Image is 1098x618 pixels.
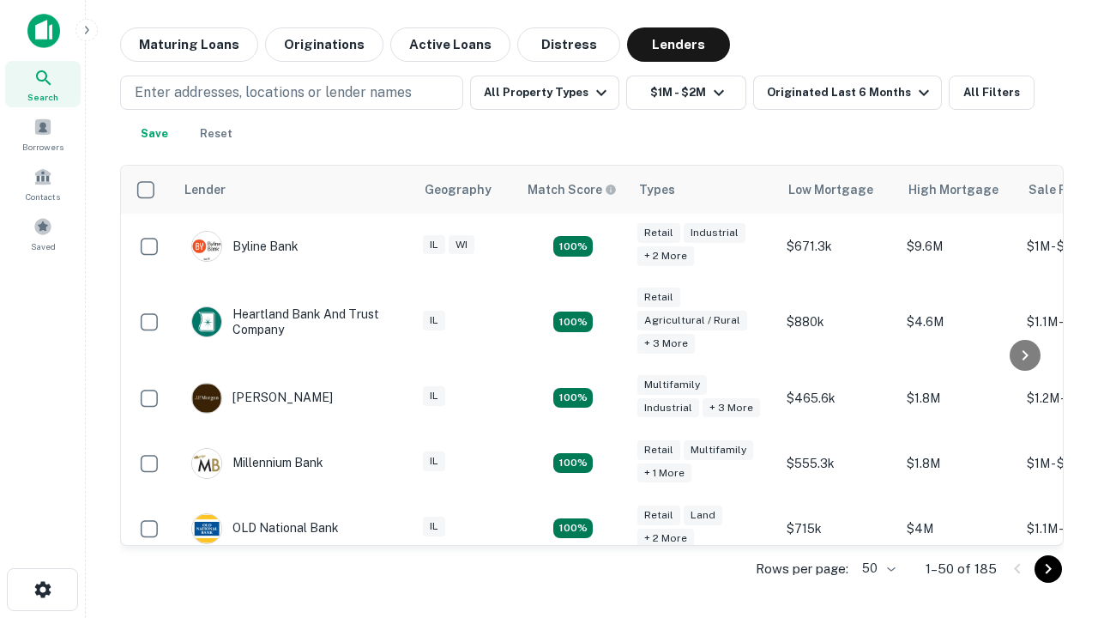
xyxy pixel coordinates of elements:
[191,383,333,414] div: [PERSON_NAME]
[390,27,510,62] button: Active Loans
[414,166,517,214] th: Geography
[174,166,414,214] th: Lender
[637,463,691,483] div: + 1 more
[5,111,81,157] a: Borrowers
[31,239,56,253] span: Saved
[778,366,898,431] td: $465.6k
[1035,555,1062,583] button: Go to next page
[637,440,680,460] div: Retail
[423,235,445,255] div: IL
[767,82,934,103] div: Originated Last 6 Months
[26,190,60,203] span: Contacts
[637,311,747,330] div: Agricultural / Rural
[637,288,680,307] div: Retail
[637,375,707,395] div: Multifamily
[423,311,445,330] div: IL
[684,440,753,460] div: Multifamily
[470,76,619,110] button: All Property Types
[898,431,1018,496] td: $1.8M
[949,76,1035,110] button: All Filters
[22,140,63,154] span: Borrowers
[517,166,629,214] th: Capitalize uses an advanced AI algorithm to match your search with the best lender. The match sco...
[637,398,699,418] div: Industrial
[553,453,593,474] div: Matching Properties: 16, hasApolloMatch: undefined
[629,166,778,214] th: Types
[788,179,873,200] div: Low Mortgage
[1012,481,1098,563] iframe: Chat Widget
[192,449,221,478] img: picture
[517,27,620,62] button: Distress
[423,386,445,406] div: IL
[778,496,898,561] td: $715k
[553,518,593,539] div: Matching Properties: 18, hasApolloMatch: undefined
[637,506,680,525] div: Retail
[120,76,463,110] button: Enter addresses, locations or lender names
[703,398,760,418] div: + 3 more
[898,279,1018,366] td: $4.6M
[192,514,221,543] img: picture
[192,307,221,336] img: picture
[627,27,730,62] button: Lenders
[27,14,60,48] img: capitalize-icon.png
[908,179,998,200] div: High Mortgage
[135,82,412,103] p: Enter addresses, locations or lender names
[778,279,898,366] td: $880k
[192,384,221,413] img: picture
[926,559,997,579] p: 1–50 of 185
[5,161,81,207] a: Contacts
[192,232,221,261] img: picture
[423,517,445,536] div: IL
[127,117,182,151] button: Save your search to get updates of matches that match your search criteria.
[5,210,81,257] a: Saved
[778,214,898,279] td: $671.3k
[684,223,745,243] div: Industrial
[265,27,383,62] button: Originations
[637,246,694,266] div: + 2 more
[756,559,848,579] p: Rows per page:
[189,117,244,151] button: Reset
[5,61,81,107] a: Search
[425,179,492,200] div: Geography
[553,388,593,409] div: Matching Properties: 27, hasApolloMatch: undefined
[553,312,593,332] div: Matching Properties: 17, hasApolloMatch: undefined
[898,366,1018,431] td: $1.8M
[423,451,445,471] div: IL
[855,556,898,581] div: 50
[191,306,397,337] div: Heartland Bank And Trust Company
[684,506,722,525] div: Land
[191,448,323,479] div: Millennium Bank
[528,180,613,199] h6: Match Score
[778,166,898,214] th: Low Mortgage
[637,529,694,548] div: + 2 more
[27,90,58,104] span: Search
[449,235,474,255] div: WI
[191,513,339,544] div: OLD National Bank
[626,76,746,110] button: $1M - $2M
[639,179,675,200] div: Types
[898,166,1018,214] th: High Mortgage
[778,431,898,496] td: $555.3k
[120,27,258,62] button: Maturing Loans
[184,179,226,200] div: Lender
[753,76,942,110] button: Originated Last 6 Months
[191,231,299,262] div: Byline Bank
[553,236,593,257] div: Matching Properties: 23, hasApolloMatch: undefined
[898,496,1018,561] td: $4M
[637,334,695,354] div: + 3 more
[898,214,1018,279] td: $9.6M
[637,223,680,243] div: Retail
[528,180,617,199] div: Capitalize uses an advanced AI algorithm to match your search with the best lender. The match sco...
